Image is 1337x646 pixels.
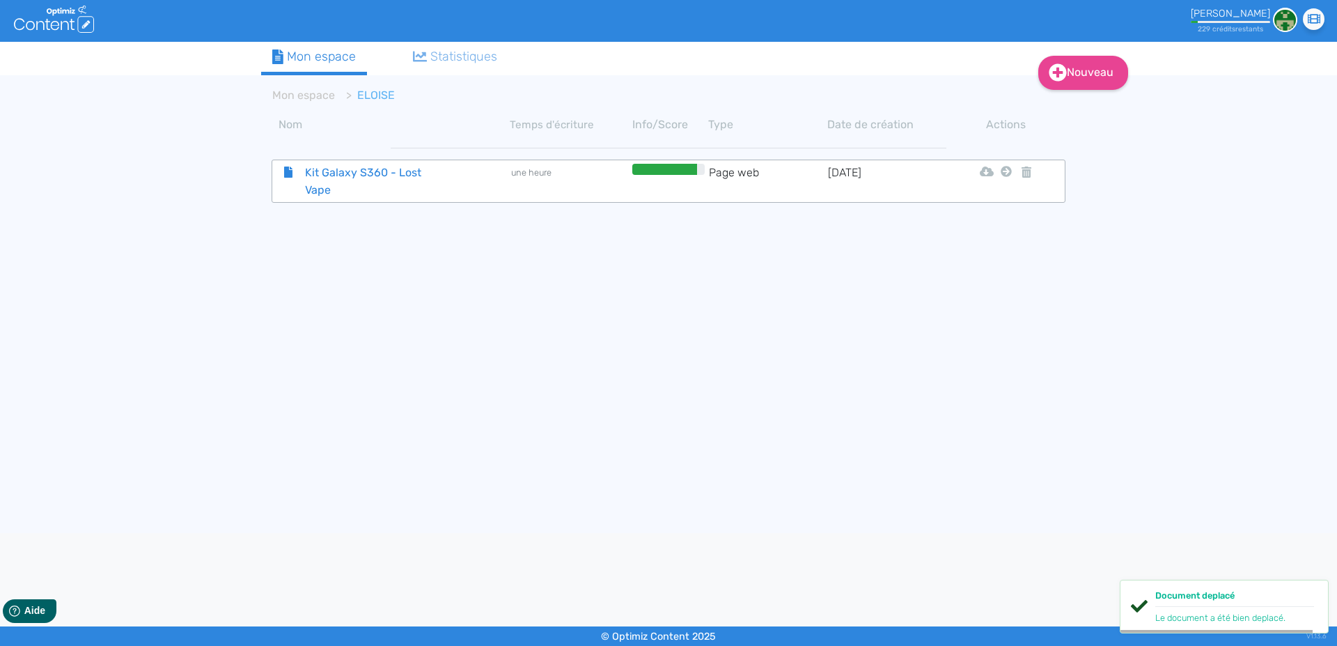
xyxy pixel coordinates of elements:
th: Nom [272,116,510,133]
span: s [1232,24,1235,33]
td: [DATE] [827,164,946,199]
a: Statistiques [402,42,509,72]
td: une heure [510,164,629,199]
div: Mon espace [272,47,356,66]
th: Actions [997,116,1015,133]
span: s [1260,24,1263,33]
a: Nouveau [1038,56,1128,90]
th: Date de création [827,116,946,133]
a: Mon espace [272,89,335,102]
th: Info/Score [629,116,708,133]
img: 6adefb463699458b3a7e00f487fb9d6a [1273,8,1297,32]
li: ELOISE [335,87,395,104]
div: Document deplacé [1155,589,1314,607]
div: Le document a été bien deplacé. [1155,611,1314,624]
small: © Optimiz Content 2025 [601,631,716,643]
div: V1.13.6 [1306,626,1327,646]
td: Page web [708,164,827,199]
span: Kit Galaxy S360 - Lost Vape [295,164,451,199]
div: Statistiques [413,47,498,66]
th: Temps d'écriture [510,116,629,133]
small: 229 crédit restant [1198,24,1263,33]
nav: breadcrumb [261,79,957,112]
th: Type [708,116,827,133]
div: [PERSON_NAME] [1191,8,1270,20]
a: Mon espace [261,42,367,75]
